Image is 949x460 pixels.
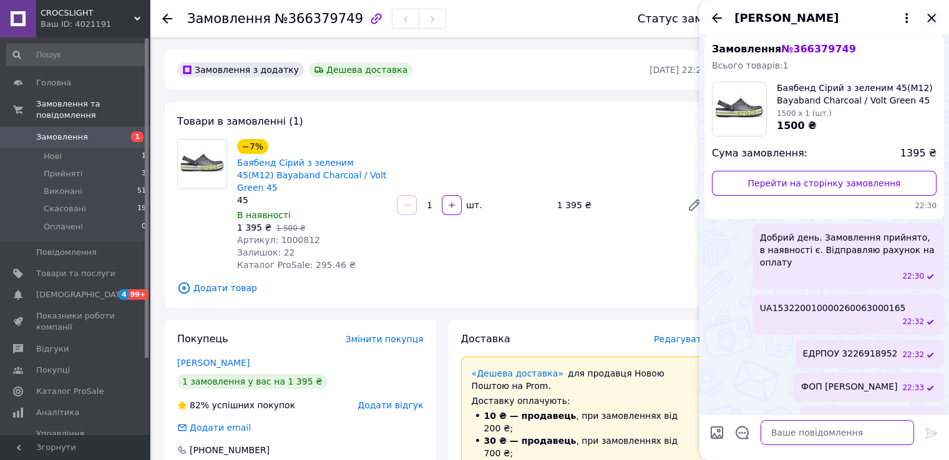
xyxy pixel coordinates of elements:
span: Виконані [44,186,82,197]
span: ЕДРПОУ 3226918952 [803,347,898,360]
span: [PERSON_NAME] [734,10,839,26]
span: 3 [142,168,146,180]
div: Додати email [188,421,252,434]
span: Каталог ProSale [36,386,104,397]
a: «Дешева доставка» [472,368,563,378]
span: Редагувати [654,334,707,344]
span: 1500 x 1 (шт.) [777,109,832,118]
span: CROCSLIGHT [41,7,134,19]
span: 1 500 ₴ [276,224,305,232]
div: Дешева доставка [309,62,412,77]
span: Товари в замовленні (1) [177,115,303,127]
span: 82% [190,400,209,410]
span: Додати відгук [358,400,423,410]
span: Оплачені [44,221,83,232]
span: Замовлення та повідомлення [36,98,150,121]
span: В наявності [237,210,291,220]
div: шт. [463,199,483,211]
span: UA153220010000260063000165 [760,302,906,314]
span: Аналітика [36,407,79,418]
span: Скасовані [44,203,86,214]
div: 1 замовлення у вас на 1 395 ₴ [177,374,328,389]
a: [PERSON_NAME] [177,358,250,368]
span: Нові [44,151,62,162]
span: Головна [36,77,71,89]
div: 1 395 ₴ [552,196,677,214]
span: Баябенд Сірий з зеленим 45(M12) Bayaband Charcoal / Volt Green 45 [777,82,937,107]
span: 1500 ₴ [777,120,817,132]
span: 0 [142,221,146,232]
span: Добрий день. Замовлення прийнято, в наявності є. Відправляю рахунок на оплату [760,231,937,269]
span: Покупець [177,333,228,345]
div: 45 [237,194,387,206]
li: , при замовленнях від 700 ₴; [472,434,697,459]
button: Відкрити шаблони відповідей [734,424,751,441]
span: Замовлення [712,43,856,55]
span: Замовлення [36,132,88,143]
span: Всього товарів: 1 [712,60,789,70]
span: Доставка [461,333,510,345]
span: Каталог ProSale: 295.46 ₴ [237,260,356,270]
span: ФОП [PERSON_NAME] [801,380,897,393]
div: Повернутися назад [162,12,172,25]
span: 10 ₴ — продавець [484,411,577,421]
div: [PHONE_NUMBER] [188,444,271,456]
span: 1 395 ₴ [237,223,271,232]
span: Замовлення [187,11,271,26]
span: Прийняті [44,168,82,180]
span: 22:33 12.10.2025 [902,383,924,393]
span: 1 [131,132,144,142]
div: Статус замовлення [638,12,752,25]
div: Додати email [176,421,252,434]
span: Артикул: 1000812 [237,235,320,245]
span: Управління сайтом [36,428,115,451]
span: 4 [119,289,129,300]
li: , при замовленнях від 200 ₴; [472,410,697,434]
img: Баябенд Сірий з зеленим 45(M12) Bayaband Charcoal / Volt Green 45 [178,140,226,188]
div: для продавця Новою Поштою на Prom. [472,367,697,392]
div: Замовлення з додатку [177,62,304,77]
span: №366379749 [275,11,363,26]
span: 51 [137,186,146,197]
span: Сума замовлення: [712,146,807,161]
span: 19 [137,203,146,214]
span: Відгуки [36,343,69,355]
a: Редагувати [682,193,707,218]
span: Додати товар [177,281,707,295]
button: Назад [709,11,724,26]
span: до сплати 1395 грн [807,414,897,427]
span: 1395 ₴ [900,146,937,161]
span: 22:30 12.10.2025 [902,271,924,282]
img: 6310031662_w100_h100_bayabend-sirij-z.jpg [713,82,766,136]
span: 22:30 12.10.2025 [712,201,937,211]
span: Товари та послуги [36,268,115,279]
span: 22:32 12.10.2025 [902,317,924,327]
div: успішних покупок [177,399,295,411]
span: Залишок: 22 [237,247,294,257]
span: Покупці [36,365,70,376]
span: Повідомлення [36,247,97,258]
div: Доставку оплачують: [472,395,697,407]
span: Показники роботи компанії [36,310,115,333]
button: Закрити [924,11,939,26]
span: 30 ₴ — продавець [484,436,577,446]
div: −7% [237,139,268,154]
span: № 366379749 [781,43,855,55]
div: Ваш ID: 4021191 [41,19,150,30]
a: Баябенд Сірий з зеленим 45(M12) Bayaband Charcoal / Volt Green 45 [237,158,386,193]
span: 1 [142,151,146,162]
button: [PERSON_NAME] [734,10,914,26]
span: 22:32 12.10.2025 [902,350,924,360]
a: Перейти на сторінку замовлення [712,171,937,196]
span: [DEMOGRAPHIC_DATA] [36,289,129,300]
span: 99+ [129,289,149,300]
time: [DATE] 22:20 [650,65,707,75]
input: Пошук [6,44,147,66]
span: Змінити покупця [346,334,424,344]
